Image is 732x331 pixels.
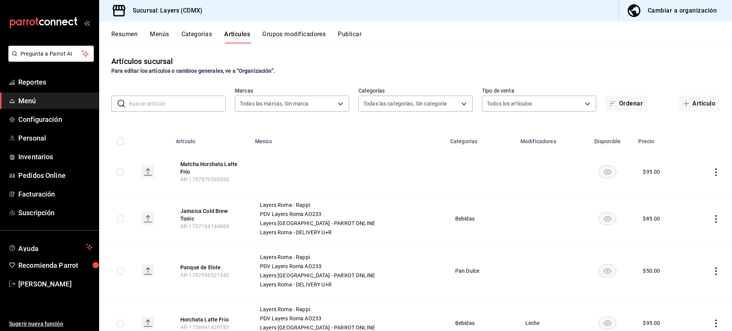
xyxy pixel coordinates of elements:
button: Resumen [111,30,138,43]
button: Publicar [338,30,361,43]
button: edit-product-location [180,207,241,222]
span: Recomienda Parrot [18,260,93,270]
button: availability-product [599,317,616,329]
input: Buscar artículo [129,96,226,111]
button: actions [712,168,720,176]
span: Todas las categorías, Sin categoría [363,100,447,107]
button: Grupos modificadores [262,30,326,43]
span: Pregunta a Parrot AI [21,50,82,58]
span: Suscripción [18,208,93,218]
th: Categorías [446,127,516,151]
div: $ 95.00 [643,168,660,176]
button: Pregunta a Parrot AI [8,46,94,62]
th: Modificadores [516,127,581,151]
button: Menús [150,30,169,43]
button: actions [712,267,720,275]
span: Todos los artículos [487,100,532,107]
button: actions [712,320,720,327]
th: Disponible [581,127,634,151]
span: AR-1757870593593 [180,176,229,182]
span: AR-1757096521242 [180,272,229,278]
span: PDV Layers Roma AO233 [260,264,436,269]
span: Menú [18,96,93,106]
span: Layers Roma - DELIVERY U+R [260,230,436,235]
button: edit-product-location [180,160,241,176]
button: availability-product [599,264,616,277]
span: Layers Roma - Rappi [260,307,436,312]
span: Personal [18,133,93,143]
span: Configuración [18,114,93,125]
div: Cambiar a organización [648,5,717,16]
span: Layers Roma - DELIVERY U+R [260,282,436,287]
span: Pedidos Online [18,170,93,181]
div: $ 50.00 [643,267,660,275]
button: availability-product [599,212,616,225]
span: Bebidas [455,216,506,221]
th: Precio [634,127,690,151]
span: Layers [GEOGRAPHIC_DATA] - PARROT ONLINE [260,273,436,278]
span: [PERSON_NAME] [18,279,93,289]
span: PDV Layers Roma AO233 [260,211,436,217]
label: Marcas [235,88,349,93]
span: Leche [525,320,572,326]
button: Categorías [181,30,212,43]
button: actions [712,215,720,223]
button: availability-product [599,165,616,178]
div: $ 85.00 [643,215,660,222]
span: PDV Layers Roma AO233 [260,316,436,321]
button: edit-product-location [180,316,241,323]
th: Menús [250,127,446,151]
a: Pregunta a Parrot AI [5,55,94,63]
label: Categorías [358,88,473,93]
span: Bebidas [455,320,506,326]
label: Tipo de venta [482,88,596,93]
span: Reportes [18,77,93,87]
span: Sugerir nueva función [9,320,93,328]
th: Artículo [171,127,250,151]
button: Artículo [679,96,720,112]
span: Todas las marcas, Sin marca [240,100,309,107]
span: Layers Roma - Rappi [260,202,436,208]
button: Ordenar [605,96,647,112]
h3: Sucursal: Layers (CDMX) [127,6,202,15]
button: Artículos [224,30,250,43]
button: edit-product-location [180,264,241,271]
span: Layers [GEOGRAPHIC_DATA] - PARROT ONLINE [260,325,436,330]
span: Layers Roma - Rappi [260,254,436,260]
div: navigation tabs [111,30,732,43]
span: Pan Dulce [455,268,506,273]
span: AR-1756941429193 [180,324,229,330]
span: Layers [GEOGRAPHIC_DATA] - PARROT ONLINE [260,221,436,226]
strong: Para editar los artículos o cambios generales, ve a “Organización”. [111,68,275,74]
div: Artículos sucursal [111,56,173,67]
span: Inventarios [18,152,93,162]
button: open_drawer_menu [84,20,90,26]
span: AR-1757104144984 [180,223,229,229]
span: Facturación [18,189,93,199]
span: Ayuda [18,243,83,252]
div: $ 95.00 [643,319,660,327]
